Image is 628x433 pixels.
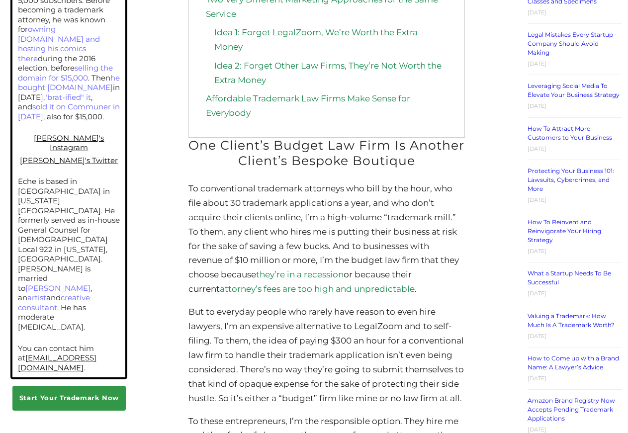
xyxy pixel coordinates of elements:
time: [DATE] [528,290,546,297]
a: Legal Mistakes Every Startup Company Should Avoid Making [528,31,613,56]
time: [DATE] [528,426,546,433]
time: [DATE] [528,333,546,340]
time: [DATE] [528,375,546,382]
a: [EMAIL_ADDRESS][DOMAIN_NAME] [18,353,96,372]
p: You can contact him at . [18,344,121,373]
a: they’re in a recession [256,269,344,279]
a: What a Startup Needs To Be Successful [528,269,611,286]
p: But to everyday people who rarely have reason to even hire lawyers, I’m an expensive alternative ... [188,305,465,405]
a: creative consultant [18,293,90,312]
a: How To Reinvent and Reinvigorate Your Hiring Strategy [528,218,601,244]
a: Leveraging Social Media To Elevate Your Business Strategy [528,82,620,98]
a: "brat-ified" it [44,92,91,102]
a: he bought [DOMAIN_NAME] [18,73,120,92]
a: Valuing a Trademark: How Much Is A Trademark Worth? [528,312,615,329]
p: To conventional trademark attorneys who bill by the hour, who file about 30 trademark application... [188,181,465,296]
a: How To Attract More Customers to Your Business [528,125,612,141]
a: sold it on Communer in [DATE] [18,102,120,121]
a: Idea 1: Forget LegalZoom, We’re Worth the Extra Money [214,27,418,52]
a: attorney’s fees are too high and unpredictable [220,284,415,294]
a: [PERSON_NAME] [25,283,90,293]
a: Amazon Brand Registry Now Accepts Pending Trademark Applications [528,397,615,422]
a: selling the domain for $15,000 [18,63,113,83]
time: [DATE] [528,9,546,16]
time: [DATE] [528,145,546,152]
a: artist [27,293,46,302]
a: Protecting Your Business 101: Lawsuits, Cybercrimes, and More [528,167,614,192]
time: [DATE] [528,60,546,67]
a: Start Your Trademark Now [12,386,125,411]
time: [DATE] [528,248,546,255]
time: [DATE] [528,196,546,203]
a: [PERSON_NAME]'s Instagram [34,133,104,153]
a: Idea 2: Forget Other Law Firms, They’re Not Worth the Extra Money [214,61,442,85]
a: [PERSON_NAME]'s Twitter [20,156,118,165]
a: How to Come up with a Brand Name: A Lawyer’s Advice [528,354,619,371]
a: owning [DOMAIN_NAME] and hosting his comics there [18,24,100,63]
time: [DATE] [528,102,546,109]
h2: One Client’s Budget Law Firm Is Another Client’s Bespoke Boutique [188,138,465,169]
p: Eche is based in [GEOGRAPHIC_DATA] in [US_STATE][GEOGRAPHIC_DATA]. He formerly served as in-house... [18,176,121,332]
a: Affordable Trademark Law Firms Make Sense for Everybody [206,93,410,118]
